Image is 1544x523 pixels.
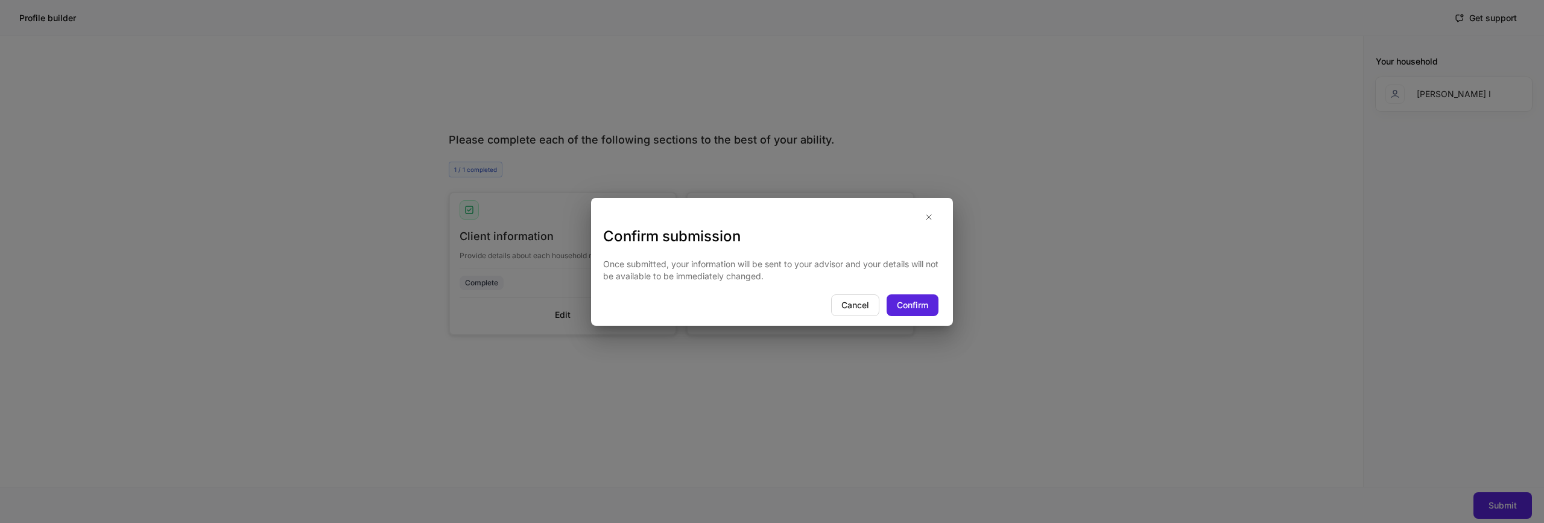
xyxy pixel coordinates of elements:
[887,294,938,316] button: Confirm
[603,227,941,246] h3: Confirm submission
[841,299,869,311] div: Cancel
[603,258,941,282] p: Once submitted, your information will be sent to your advisor and your details will not be availa...
[831,294,879,316] button: Cancel
[897,299,928,311] div: Confirm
